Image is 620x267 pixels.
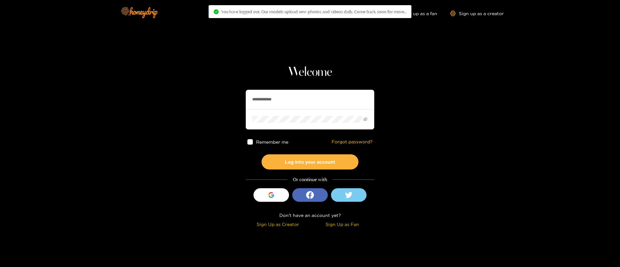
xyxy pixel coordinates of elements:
span: You have logged out. Our models upload new photos and videos daily. Come back soon for more.. [221,9,406,14]
div: Or continue with [246,176,374,183]
div: Sign Up as Creator [247,221,308,228]
span: eye-invisible [363,117,367,121]
button: Log into your account [262,154,358,169]
div: Don't have an account yet? [246,211,374,219]
span: check-circle [214,9,219,14]
a: Forgot password? [332,139,373,145]
h1: Welcome [246,65,374,80]
a: Sign up as a creator [450,11,504,16]
a: Sign up as a fan [393,11,437,16]
span: Remember me [256,139,288,144]
div: Sign Up as Fan [312,221,373,228]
